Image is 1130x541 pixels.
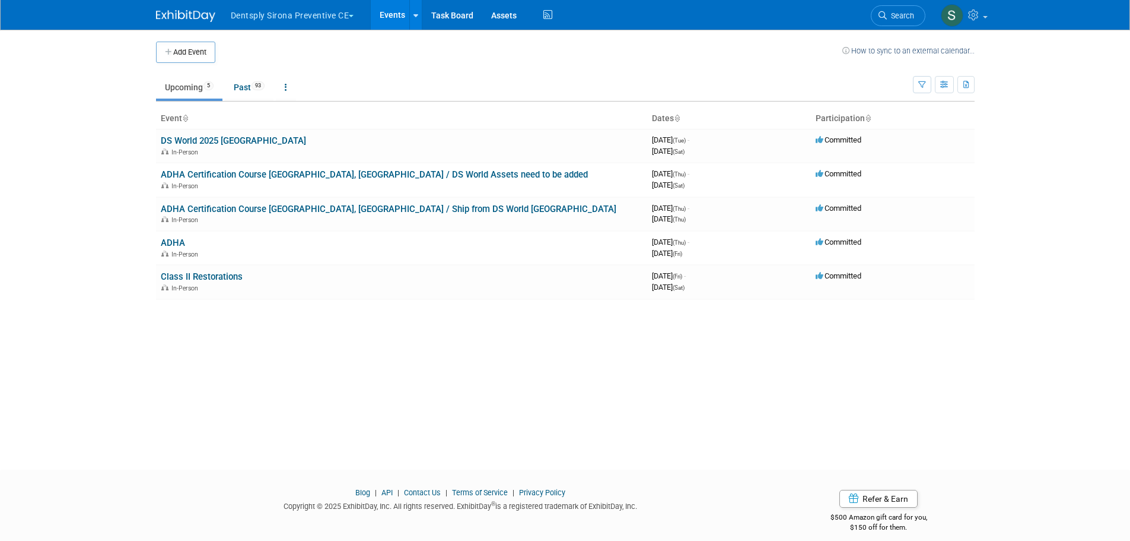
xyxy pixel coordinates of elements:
[161,204,616,214] a: ADHA Certification Course [GEOGRAPHIC_DATA], [GEOGRAPHIC_DATA] / Ship from DS World [GEOGRAPHIC_D...
[871,5,925,26] a: Search
[394,488,402,497] span: |
[161,251,168,257] img: In-Person Event
[673,205,686,212] span: (Thu)
[156,10,215,22] img: ExhibitDay
[161,271,243,282] a: Class II Restorations
[171,148,202,156] span: In-Person
[816,204,861,213] span: Committed
[687,238,689,246] span: -
[652,169,689,178] span: [DATE]
[673,239,686,246] span: (Thu)
[652,214,686,223] span: [DATE]
[182,113,188,123] a: Sort by Event Name
[941,4,963,27] img: Samantha Meyers
[816,238,861,246] span: Committed
[673,284,685,291] span: (Sat)
[816,169,861,178] span: Committed
[355,488,370,497] a: Blog
[839,490,918,508] a: Refer & Earn
[783,505,975,532] div: $500 Amazon gift card for you,
[687,135,689,144] span: -
[404,488,441,497] a: Contact Us
[652,271,686,280] span: [DATE]
[443,488,450,497] span: |
[811,109,975,129] th: Participation
[783,523,975,533] div: $150 off for them.
[161,284,168,290] img: In-Person Event
[842,46,975,55] a: How to sync to an external calendar...
[161,169,588,180] a: ADHA Certification Course [GEOGRAPHIC_DATA], [GEOGRAPHIC_DATA] / DS World Assets need to be added
[673,251,682,257] span: (Fri)
[652,147,685,156] span: [DATE]
[687,169,689,178] span: -
[673,273,682,280] span: (Fri)
[452,488,508,497] a: Terms of Service
[687,204,689,213] span: -
[673,148,685,155] span: (Sat)
[816,271,861,280] span: Committed
[161,135,306,146] a: DS World 2025 [GEOGRAPHIC_DATA]
[372,488,380,497] span: |
[225,76,273,99] a: Past93
[171,182,202,190] span: In-Person
[887,11,914,20] span: Search
[816,135,861,144] span: Committed
[171,216,202,224] span: In-Person
[647,109,811,129] th: Dates
[171,284,202,292] span: In-Person
[673,137,686,144] span: (Tue)
[161,238,185,248] a: ADHA
[161,216,168,222] img: In-Person Event
[161,148,168,154] img: In-Person Event
[519,488,565,497] a: Privacy Policy
[652,181,685,189] span: [DATE]
[381,488,393,497] a: API
[652,135,689,144] span: [DATE]
[684,271,686,280] span: -
[510,488,517,497] span: |
[652,249,682,258] span: [DATE]
[171,251,202,258] span: In-Person
[673,182,685,189] span: (Sat)
[652,238,689,246] span: [DATE]
[865,113,871,123] a: Sort by Participation Type
[673,216,686,223] span: (Thu)
[252,81,265,90] span: 93
[156,498,766,512] div: Copyright © 2025 ExhibitDay, Inc. All rights reserved. ExhibitDay is a registered trademark of Ex...
[673,171,686,178] span: (Thu)
[156,76,222,99] a: Upcoming5
[491,501,495,507] sup: ®
[203,81,214,90] span: 5
[652,283,685,292] span: [DATE]
[674,113,680,123] a: Sort by Start Date
[156,109,647,129] th: Event
[652,204,689,213] span: [DATE]
[161,182,168,188] img: In-Person Event
[156,42,215,63] button: Add Event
